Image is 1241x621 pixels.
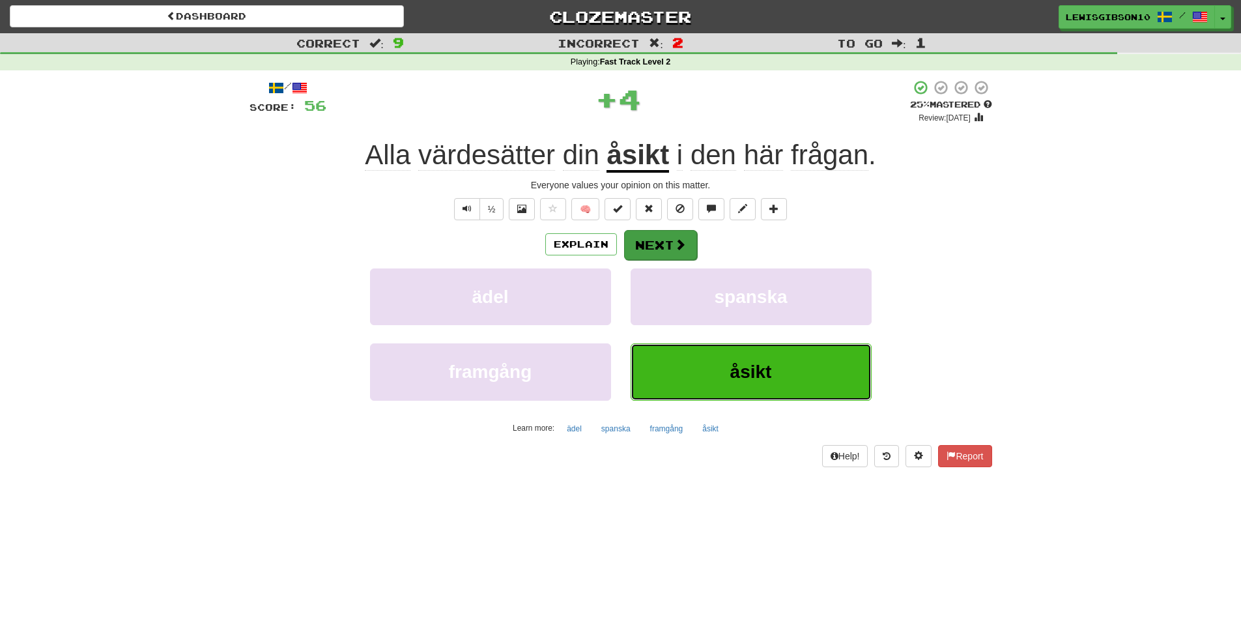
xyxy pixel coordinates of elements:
[636,198,662,220] button: Reset to 0% Mastered (alt+r)
[454,198,480,220] button: Play sentence audio (ctl+space)
[791,139,868,171] span: frågan
[558,36,640,50] span: Incorrect
[563,139,599,171] span: din
[892,38,906,49] span: :
[837,36,883,50] span: To go
[643,419,691,439] button: framgång
[10,5,404,27] a: Dashboard
[910,99,992,111] div: Mastered
[730,198,756,220] button: Edit sentence (alt+d)
[509,198,535,220] button: Show image (alt+x)
[698,198,724,220] button: Discuss sentence (alt+u)
[571,198,599,220] button: 🧠
[365,139,410,171] span: Alla
[822,445,868,467] button: Help!
[915,35,926,50] span: 1
[472,287,508,307] span: ädel
[677,139,683,171] span: i
[649,38,663,49] span: :
[744,139,784,171] span: här
[631,268,872,325] button: spanska
[691,139,736,171] span: den
[296,36,360,50] span: Correct
[874,445,899,467] button: Round history (alt+y)
[250,79,326,96] div: /
[449,362,532,382] span: framgång
[393,35,404,50] span: 9
[595,79,618,119] span: +
[369,38,384,49] span: :
[479,198,504,220] button: ½
[672,35,683,50] span: 2
[1059,5,1215,29] a: lewisgibson10 /
[1066,11,1150,23] span: lewisgibson10
[624,230,697,260] button: Next
[545,233,617,255] button: Explain
[304,97,326,113] span: 56
[600,57,671,66] strong: Fast Track Level 2
[250,179,992,192] div: Everyone values your opinion on this matter.
[513,424,554,433] small: Learn more:
[423,5,818,28] a: Clozemaster
[606,139,669,173] u: åsikt
[250,102,296,113] span: Score:
[667,198,693,220] button: Ignore sentence (alt+i)
[919,113,971,123] small: Review: [DATE]
[594,419,638,439] button: spanska
[761,198,787,220] button: Add to collection (alt+a)
[669,139,876,171] span: .
[605,198,631,220] button: Set this sentence to 100% Mastered (alt+m)
[560,419,589,439] button: ädel
[730,362,772,382] span: åsikt
[910,99,930,109] span: 25 %
[370,268,611,325] button: ädel
[540,198,566,220] button: Favorite sentence (alt+f)
[631,343,872,400] button: åsikt
[618,83,641,115] span: 4
[451,198,504,220] div: Text-to-speech controls
[418,139,555,171] span: värdesätter
[370,343,611,400] button: framgång
[714,287,787,307] span: spanska
[938,445,991,467] button: Report
[695,419,726,439] button: åsikt
[1179,10,1186,20] span: /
